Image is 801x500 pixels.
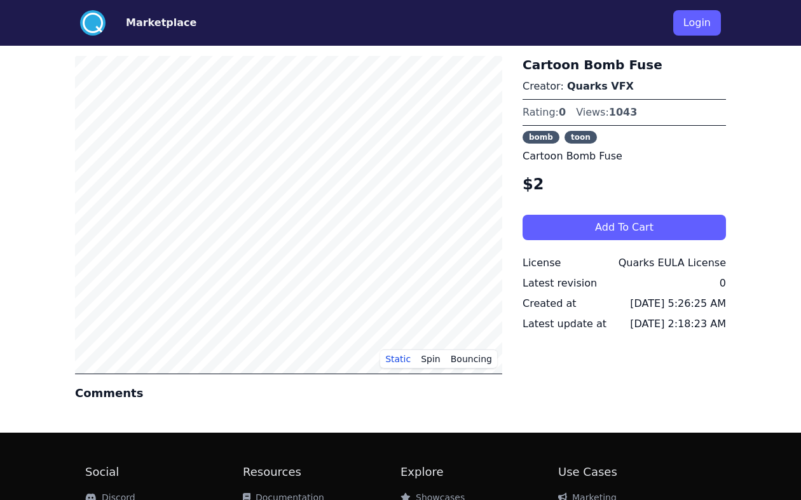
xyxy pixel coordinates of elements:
div: [DATE] 2:18:23 AM [630,316,726,332]
h4: $2 [523,174,726,194]
span: 1043 [609,106,638,118]
button: Marketplace [126,15,196,30]
div: Created at [523,296,576,311]
h2: Social [85,463,243,481]
h2: Use Cases [558,463,716,481]
h2: Resources [243,463,400,481]
span: 0 [559,106,566,118]
a: Quarks VFX [567,80,634,92]
button: Bouncing [446,349,497,368]
div: License [523,255,561,271]
a: Login [673,5,721,41]
button: Add To Cart [523,215,726,240]
button: Static [380,349,416,368]
span: bomb [523,131,559,144]
button: Login [673,10,721,36]
div: Latest revision [523,276,597,291]
div: Quarks EULA License [619,255,726,271]
h4: Comments [75,384,502,402]
div: Latest update at [523,316,606,332]
span: toon [565,131,597,144]
p: Cartoon Bomb Fuse [523,149,726,164]
div: [DATE] 5:26:25 AM [630,296,726,311]
a: Marketplace [106,15,196,30]
div: 0 [720,276,726,291]
p: Creator: [523,79,726,94]
div: Views: [576,105,637,120]
div: Rating: [523,105,566,120]
button: Spin [416,349,446,368]
h2: Explore [400,463,558,481]
h3: Cartoon Bomb Fuse [523,56,726,74]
